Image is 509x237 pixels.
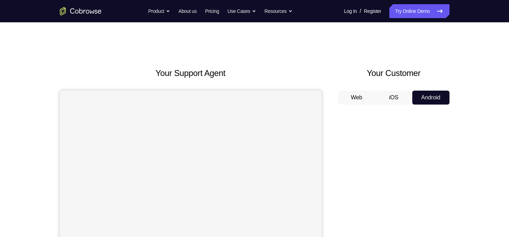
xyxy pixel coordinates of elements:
[412,91,450,105] button: Android
[360,7,361,15] span: /
[148,4,170,18] button: Product
[60,7,102,15] a: Go to the home page
[228,4,256,18] button: Use Cases
[364,4,381,18] a: Register
[205,4,219,18] a: Pricing
[178,4,197,18] a: About us
[60,67,321,79] h2: Your Support Agent
[338,91,375,105] button: Web
[389,4,449,18] a: Try Online Demo
[264,4,293,18] button: Resources
[344,4,357,18] a: Log In
[338,67,450,79] h2: Your Customer
[375,91,412,105] button: iOS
